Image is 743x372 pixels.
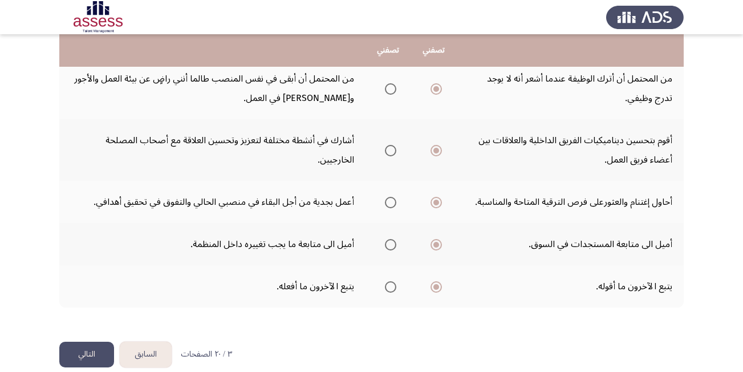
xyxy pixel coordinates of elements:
mat-radio-group: Select an option [426,140,442,160]
td: أحاول إغتنام والعثورعلى فرص الترقية المتاحة والمناسبة. [457,181,684,223]
img: Assess Talent Management logo [606,1,684,33]
td: من المحتمل أن أبقى في نفس المنصب طالما أنني راضٍ عن بيئة العمل والأجور و[PERSON_NAME] في العمل. [59,58,366,119]
button: load previous page [120,342,172,367]
td: أشارك في أنشطة مختلفة لتعزيز وتحسين العلاقة مع أصحاب المصلحة الخارجيين. [59,119,366,181]
mat-radio-group: Select an option [380,79,396,98]
mat-radio-group: Select an option [426,192,442,212]
th: تصفني [366,34,411,67]
th: تصفني [411,34,457,67]
mat-radio-group: Select an option [380,277,396,296]
mat-radio-group: Select an option [426,277,442,296]
mat-radio-group: Select an option [426,79,442,98]
img: Assessment logo of Potentiality Assessment R2 (EN/AR) [59,1,137,33]
td: أقوم بتحسين ديناميكيات الفريق الداخلية والعلاقات بين أعضاء فريق العمل. [457,119,684,181]
mat-radio-group: Select an option [426,234,442,254]
mat-radio-group: Select an option [380,234,396,254]
mat-radio-group: Select an option [380,192,396,212]
mat-radio-group: Select an option [380,140,396,160]
td: أميل الى متابعة ما يجب تغييره داخل المنظمة. [59,223,366,265]
td: من المحتمل أن أترك الوظيفة عندما أشعر أنه لا يوجد تدرج وظيفي. [457,58,684,119]
button: load next page [59,342,114,367]
td: يتبع الآخرون ما أقوله. [457,265,684,308]
p: ٣ / ٢٠ الصفحات [181,350,232,359]
td: أعمل بجدية من أجل البقاء في منصبي الحالي والتفوق في تحقيق أهدافي. [59,181,366,223]
td: أميل الى متابعة المستجدات في السوق. [457,223,684,265]
td: يتبع الآخرون ما أفعله. [59,265,366,308]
